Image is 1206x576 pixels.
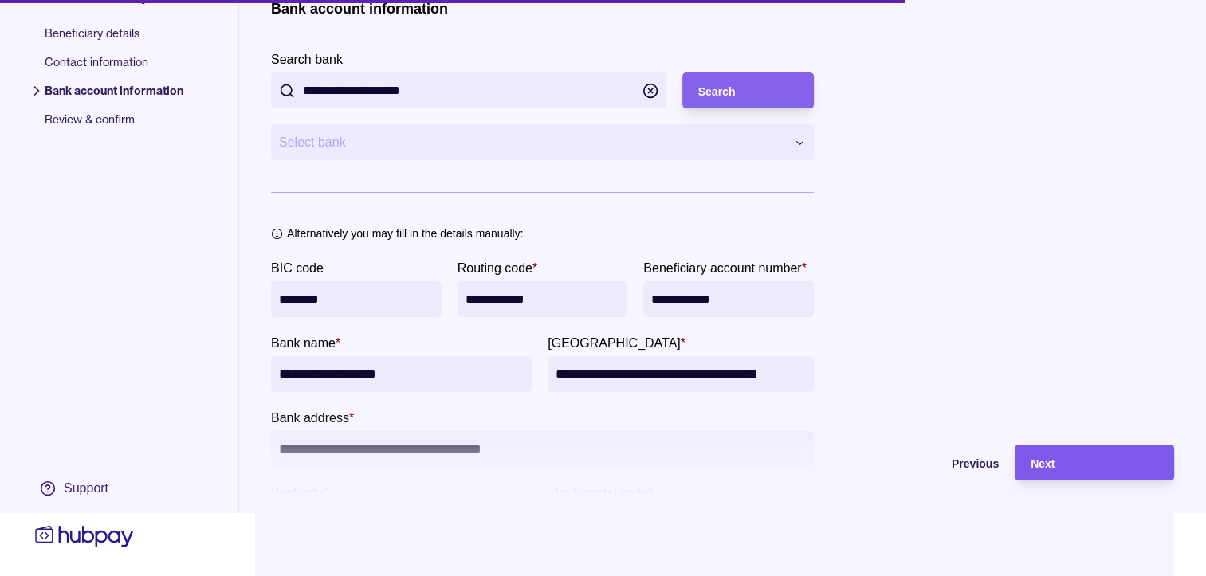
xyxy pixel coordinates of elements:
[271,258,324,277] label: BIC code
[548,333,685,352] label: Bank province
[271,261,324,275] p: BIC code
[271,333,340,352] label: Bank name
[303,72,634,108] input: Search bank
[952,457,999,470] span: Previous
[279,281,434,317] input: BIC code
[466,281,620,317] input: Routing code
[458,261,532,275] p: Routing code
[550,483,653,502] label: Bank postal code
[271,408,354,427] label: Bank address
[698,85,736,98] span: Search
[271,53,343,66] p: Search bank
[558,506,805,542] input: Bank postal code
[458,258,538,277] label: Routing code
[556,356,806,392] input: Bank province
[45,54,183,83] span: Contact information
[45,83,183,112] span: Bank account information
[271,411,349,425] p: Bank address
[1031,457,1055,470] span: Next
[279,506,526,542] input: Bank city
[32,472,137,505] a: Support
[682,72,814,108] button: Search
[271,483,328,502] label: Bank city
[550,486,648,500] p: Bank postal code
[271,336,336,350] p: Bank name
[643,258,807,277] label: Beneficiary account number
[45,112,183,140] span: Review & confirm
[271,49,343,69] label: Search bank
[271,486,323,500] p: Bank city
[643,261,801,275] p: Beneficiary account number
[287,225,523,242] p: Alternatively you may fill in the details manually:
[1015,445,1174,480] button: Next
[279,431,806,467] input: Bank address
[64,480,108,497] div: Support
[45,25,183,54] span: Beneficiary details
[279,356,524,392] input: bankName
[839,445,999,480] button: Previous
[548,336,681,350] p: [GEOGRAPHIC_DATA]
[651,281,806,317] input: Beneficiary account number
